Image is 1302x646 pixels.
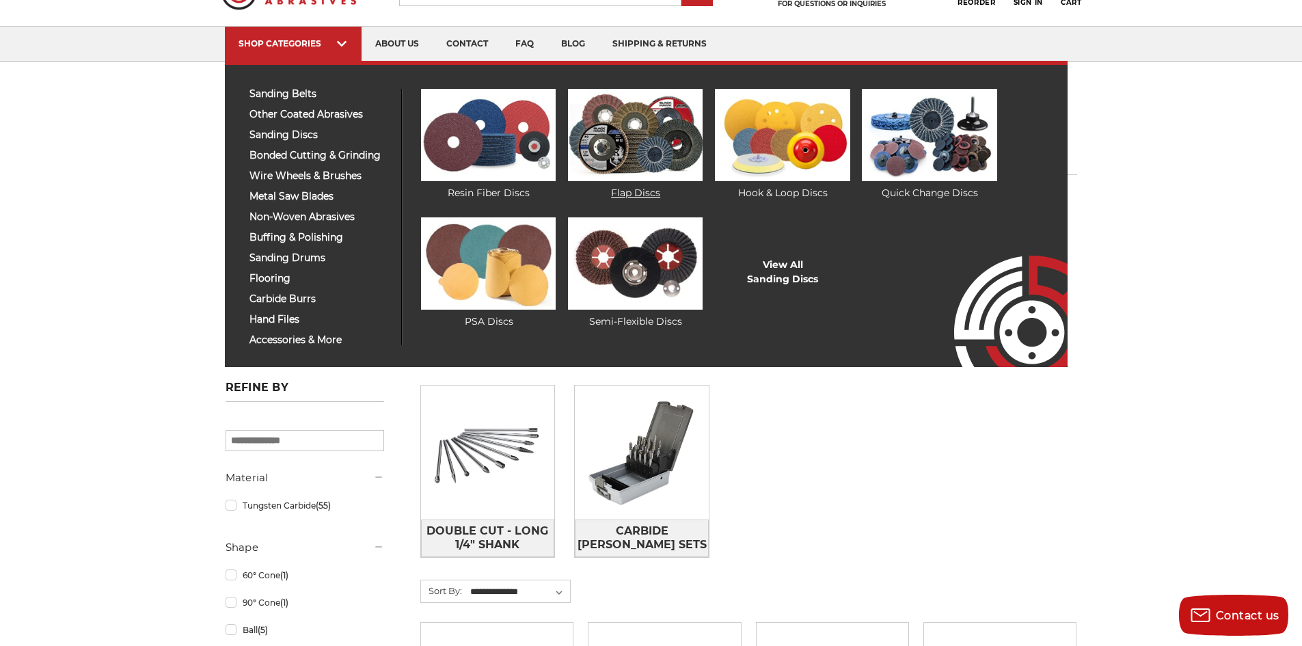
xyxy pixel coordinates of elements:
img: Double Cut - Long 1/4" Shank [421,386,555,520]
a: Carbide [PERSON_NAME] Sets [575,520,709,557]
span: carbide burrs [249,294,391,304]
h5: Shape [226,539,384,556]
a: 90° Cone [226,591,384,615]
span: wire wheels & brushes [249,171,391,181]
label: Sort By: [421,580,462,601]
a: about us [362,27,433,62]
a: shipping & returns [599,27,720,62]
span: bonded cutting & grinding [249,150,391,161]
span: flooring [249,273,391,284]
span: sanding drums [249,253,391,263]
span: Carbide [PERSON_NAME] Sets [575,520,708,556]
span: Double Cut - Long 1/4" Shank [422,520,554,556]
h5: Material [226,470,384,486]
select: Sort By: [468,582,570,602]
span: buffing & polishing [249,232,391,243]
a: 60° Cone [226,563,384,587]
a: Tungsten Carbide [226,494,384,517]
a: PSA Discs [421,217,556,329]
a: Ball [226,618,384,642]
h5: Refine by [226,381,384,402]
img: Resin Fiber Discs [421,89,556,181]
a: blog [547,27,599,62]
span: metal saw blades [249,191,391,202]
button: Contact us [1179,595,1288,636]
a: Flap Discs [568,89,703,200]
img: Carbide Burr Sets [575,386,709,520]
div: SHOP CATEGORIES [239,38,348,49]
a: faq [502,27,547,62]
a: contact [433,27,502,62]
img: Semi-Flexible Discs [568,217,703,310]
img: PSA Discs [421,217,556,310]
span: (55) [316,500,331,511]
span: sanding belts [249,89,391,99]
span: hand files [249,314,391,325]
a: Double Cut - Long 1/4" Shank [421,520,555,557]
img: Quick Change Discs [862,89,996,181]
span: (1) [280,570,288,580]
span: Contact us [1216,609,1279,622]
span: non-woven abrasives [249,212,391,222]
a: Quick Change Discs [862,89,996,200]
img: Flap Discs [568,89,703,181]
span: sanding discs [249,130,391,140]
span: (5) [258,625,268,635]
a: Resin Fiber Discs [421,89,556,200]
span: other coated abrasives [249,109,391,120]
a: View AllSanding Discs [747,258,818,286]
img: Empire Abrasives Logo Image [930,215,1068,367]
span: (1) [280,597,288,608]
img: Hook & Loop Discs [715,89,850,181]
a: Semi-Flexible Discs [568,217,703,329]
span: accessories & more [249,335,391,345]
a: Hook & Loop Discs [715,89,850,200]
